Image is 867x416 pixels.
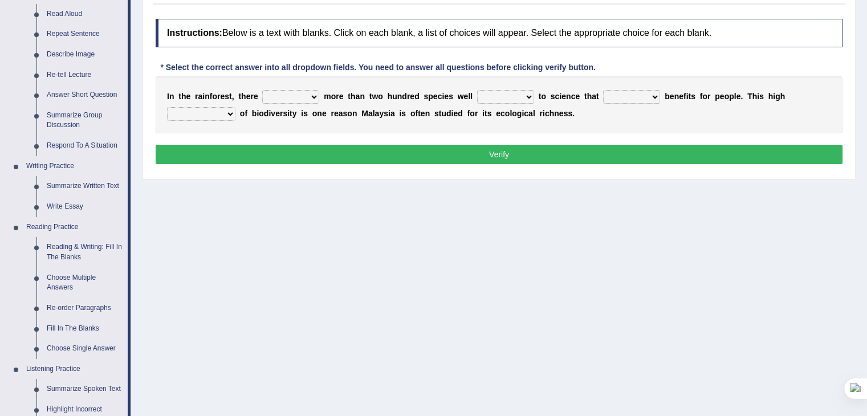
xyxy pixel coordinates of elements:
a: Reading Practice [21,217,128,238]
b: o [505,109,510,118]
div: * Select the correct answer into all dropdown fields. You need to answer all questions before cli... [156,62,600,74]
b: c [438,92,442,101]
b: r [336,92,339,101]
b: f [467,109,470,118]
a: Write Essay [42,197,128,217]
b: c [571,92,576,101]
b: e [421,109,425,118]
b: h [549,109,555,118]
b: n [205,92,210,101]
b: l [470,92,473,101]
b: a [356,92,360,101]
b: i [257,109,259,118]
b: s [564,109,568,118]
b: e [736,92,741,101]
b: h [752,92,758,101]
b: u [392,92,397,101]
b: n [317,109,322,118]
a: Listening Practice [21,359,128,380]
b: y [292,109,297,118]
b: e [575,92,580,101]
b: Instructions: [167,28,222,38]
b: t [439,109,442,118]
b: r [280,109,283,118]
b: s [424,92,428,101]
b: a [198,92,203,101]
b: t [238,92,241,101]
b: T [747,92,752,101]
b: o [331,92,336,101]
b: , [232,92,234,101]
b: e [275,109,280,118]
a: Summarize Written Text [42,176,128,197]
b: o [378,92,383,101]
b: t [178,92,181,101]
b: h [768,92,774,101]
b: a [339,109,343,118]
b: s [401,109,406,118]
b: l [373,109,375,118]
b: l [734,92,736,101]
b: n [352,109,357,118]
b: t [596,92,599,101]
b: s [759,92,764,101]
b: e [496,109,500,118]
b: i [202,92,205,101]
b: f [683,92,686,101]
b: e [339,92,344,101]
b: h [587,92,592,101]
b: n [554,109,559,118]
b: p [428,92,433,101]
b: o [410,109,416,118]
b: h [241,92,246,101]
b: t [688,92,691,101]
b: d [414,92,420,101]
b: t [290,109,292,118]
b: r [407,92,410,101]
b: i [268,109,271,118]
b: d [458,109,463,118]
b: e [444,92,449,101]
a: Re-order Paragraphs [42,298,128,319]
b: s [225,92,229,101]
b: i [773,92,775,101]
a: Choose Multiple Answers [42,268,128,298]
b: v [271,109,275,118]
b: s [691,92,695,101]
b: f [210,92,213,101]
b: t [229,92,232,101]
b: e [254,92,258,101]
b: M [361,109,368,118]
b: g [775,92,780,101]
a: Summarize Group Discussion [42,105,128,136]
b: e [334,109,339,118]
b: f [700,92,703,101]
b: . [572,109,575,118]
b: s [303,109,308,118]
b: p [715,92,720,101]
b: e [453,109,458,118]
b: e [559,109,564,118]
b: t [418,109,421,118]
b: o [259,109,264,118]
b: h [780,92,785,101]
a: Respond To A Situation [42,136,128,156]
b: s [343,109,347,118]
b: l [510,109,512,118]
b: o [541,92,546,101]
b: d [402,92,407,101]
b: e [720,92,724,101]
b: e [410,92,414,101]
button: Verify [156,145,842,164]
b: a [528,109,533,118]
b: s [487,109,492,118]
b: y [379,109,384,118]
a: Choose Single Answer [42,338,128,359]
b: h [388,92,393,101]
b: o [512,109,517,118]
b: w [458,92,464,101]
b: p [729,92,734,101]
b: b [252,109,257,118]
a: Read Aloud [42,4,128,25]
b: i [522,109,524,118]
